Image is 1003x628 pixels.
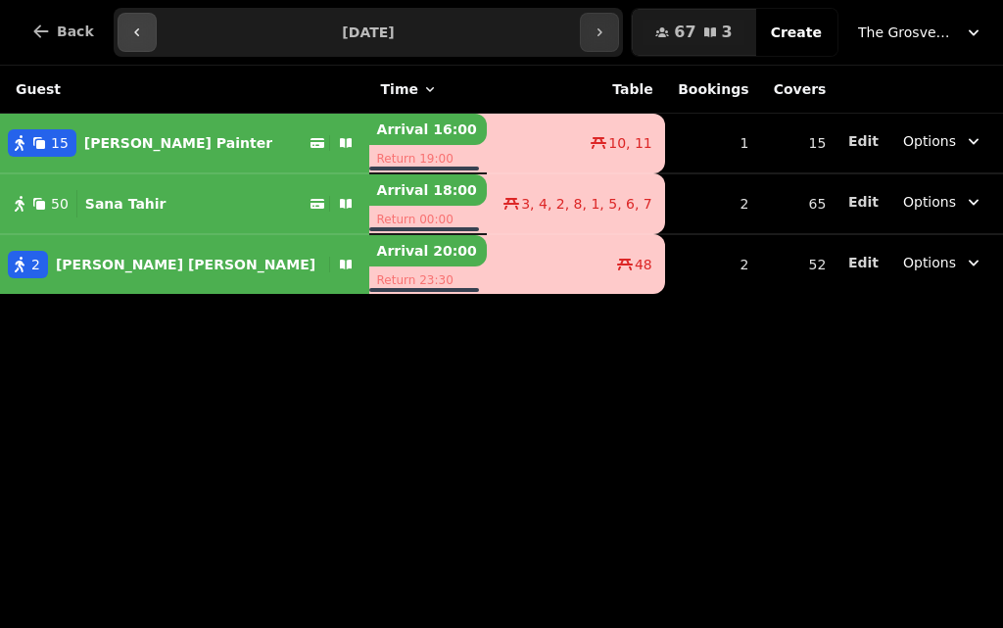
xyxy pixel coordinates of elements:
[858,23,956,42] span: The Grosvenor
[891,184,995,219] button: Options
[632,9,755,56] button: 673
[369,235,487,266] p: Arrival 20:00
[369,266,487,294] p: Return 23:30
[891,123,995,159] button: Options
[665,173,761,234] td: 2
[635,255,652,274] span: 48
[903,131,956,151] span: Options
[846,15,995,50] button: The Grosvenor
[848,134,879,148] span: Edit
[755,9,837,56] button: Create
[51,133,69,153] span: 15
[381,79,418,99] span: Time
[761,66,838,114] th: Covers
[487,66,665,114] th: Table
[16,8,110,55] button: Back
[84,133,272,153] p: [PERSON_NAME] Painter
[761,234,838,294] td: 52
[57,24,94,38] span: Back
[665,234,761,294] td: 2
[761,114,838,174] td: 15
[903,253,956,272] span: Options
[674,24,695,40] span: 67
[761,173,838,234] td: 65
[848,192,879,212] button: Edit
[56,255,315,274] p: [PERSON_NAME] [PERSON_NAME]
[521,194,652,214] span: 3, 4, 2, 8, 1, 5, 6, 7
[848,253,879,272] button: Edit
[848,195,879,209] span: Edit
[608,133,652,153] span: 10, 11
[85,194,167,214] p: Sana Tahir
[369,174,487,206] p: Arrival 18:00
[665,114,761,174] td: 1
[51,194,69,214] span: 50
[665,66,761,114] th: Bookings
[722,24,733,40] span: 3
[771,25,822,39] span: Create
[848,131,879,151] button: Edit
[381,79,438,99] button: Time
[31,255,40,274] span: 2
[903,192,956,212] span: Options
[369,145,487,172] p: Return 19:00
[369,114,487,145] p: Arrival 16:00
[891,245,995,280] button: Options
[369,206,487,233] p: Return 00:00
[848,256,879,269] span: Edit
